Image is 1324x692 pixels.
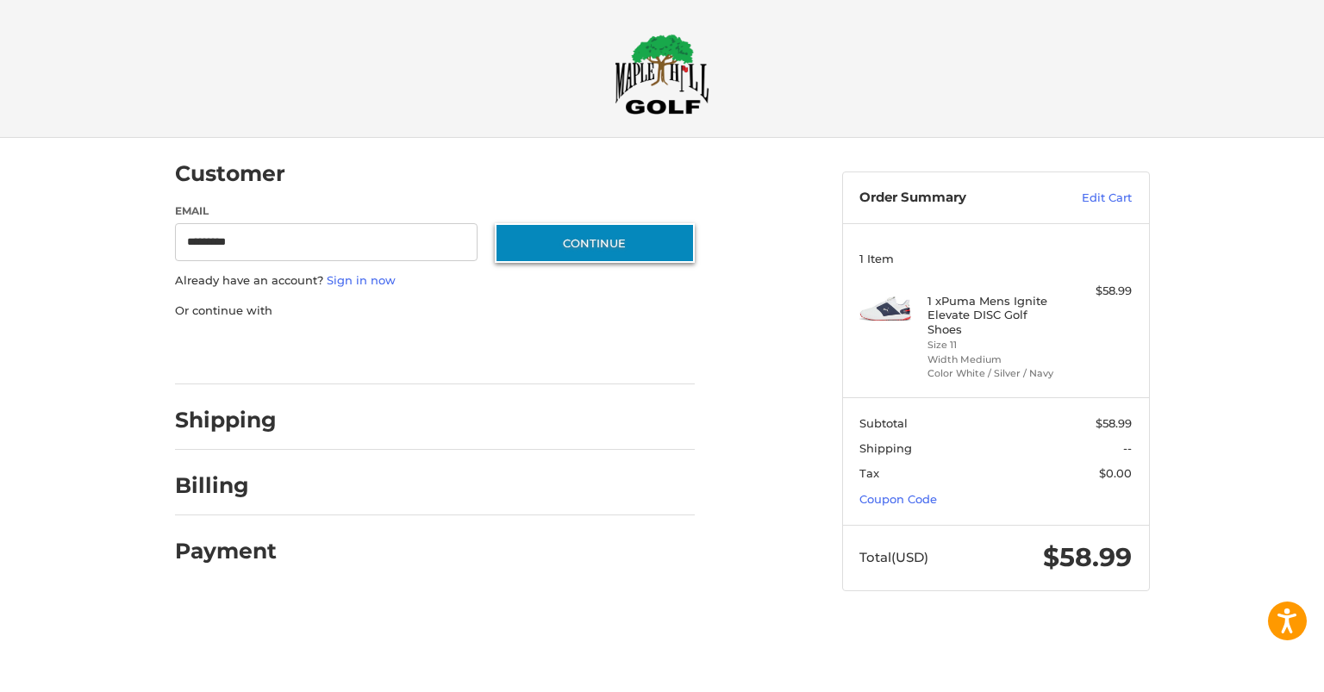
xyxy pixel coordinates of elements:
[927,294,1059,336] h4: 1 x Puma Mens Ignite Elevate DISC Golf Shoes
[169,336,298,367] iframe: PayPal-paypal
[859,492,937,506] a: Coupon Code
[859,252,1132,265] h3: 1 Item
[1123,441,1132,455] span: --
[859,416,908,430] span: Subtotal
[927,338,1059,352] li: Size 11
[175,272,695,290] p: Already have an account?
[1045,190,1132,207] a: Edit Cart
[1064,283,1132,300] div: $58.99
[175,302,695,320] p: Or continue with
[175,160,285,187] h2: Customer
[615,34,709,115] img: Maple Hill Golf
[927,366,1059,381] li: Color White / Silver / Navy
[859,441,912,455] span: Shipping
[175,407,277,433] h2: Shipping
[1096,416,1132,430] span: $58.99
[461,336,590,367] iframe: PayPal-venmo
[927,352,1059,367] li: Width Medium
[175,538,277,564] h2: Payment
[859,549,928,565] span: Total (USD)
[315,336,445,367] iframe: PayPal-paylater
[859,190,1045,207] h3: Order Summary
[1043,541,1132,573] span: $58.99
[1099,466,1132,480] span: $0.00
[859,466,879,480] span: Tax
[327,273,396,287] a: Sign in now
[175,472,276,499] h2: Billing
[495,223,695,263] button: Continue
[175,203,478,219] label: Email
